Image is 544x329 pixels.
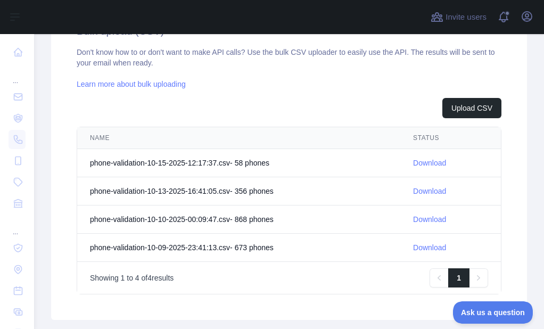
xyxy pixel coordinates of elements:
[77,127,400,149] th: NAME
[442,98,501,118] button: Upload CSV
[430,268,488,287] nav: Pagination
[413,159,446,167] a: Download
[9,64,26,85] div: ...
[90,273,174,283] p: Showing to of results
[121,274,125,282] span: 1
[453,301,533,324] iframe: Toggle Customer Support
[413,243,446,252] a: Download
[448,268,469,287] a: 1
[77,177,400,205] td: phone-validation-10-13-2025-16:41:05.csv - 356 phone s
[77,47,501,294] div: Don't know how to or don't want to make API calls? Use the bulk CSV uploader to easily use the AP...
[9,215,26,236] div: ...
[77,80,186,88] a: Learn more about bulk uploading
[147,274,152,282] span: 4
[413,215,446,224] a: Download
[135,274,139,282] span: 4
[77,149,400,177] td: phone-validation-10-15-2025-12:17:37.csv - 58 phone s
[413,187,446,195] a: Download
[446,11,487,23] span: Invite users
[77,234,400,262] td: phone-validation-10-09-2025-23:41:13.csv - 673 phone s
[428,9,489,26] button: Invite users
[77,205,400,234] td: phone-validation-10-10-2025-00:09:47.csv - 868 phone s
[400,127,501,149] th: STATUS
